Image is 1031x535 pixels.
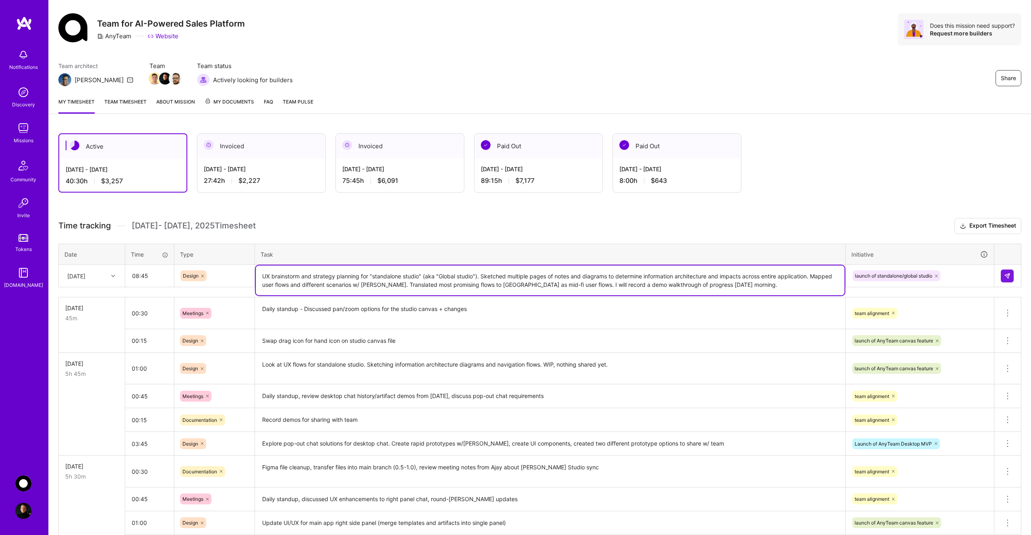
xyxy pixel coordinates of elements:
[960,222,966,230] i: icon Download
[101,177,123,185] span: $3,257
[182,393,203,399] span: Meetings
[481,165,596,173] div: [DATE] - [DATE]
[15,47,31,63] img: bell
[15,195,31,211] img: Invite
[15,475,31,491] img: AnyTeam: Team for AI-Powered Sales Platform
[855,365,933,371] span: launch of AnyTeam canvas feature
[342,176,458,185] div: 75:45 h
[59,244,125,265] th: Date
[1001,270,1014,282] div: null
[197,62,293,70] span: Team status
[182,310,203,316] span: Meetings
[70,141,79,150] img: Active
[1001,74,1016,82] span: Share
[182,441,198,447] span: Design
[67,272,85,280] div: [DATE]
[174,244,255,265] th: Type
[125,433,174,454] input: HH:MM
[147,32,178,40] a: Website
[651,176,667,185] span: $643
[125,330,174,351] input: HH:MM
[474,134,602,158] div: Paid Out
[15,84,31,100] img: discovery
[170,72,181,85] a: Team Member Avatar
[97,33,104,39] i: icon CompanyGray
[159,73,171,85] img: Team Member Avatar
[65,359,118,368] div: [DATE]
[104,97,147,114] a: Team timesheet
[59,134,186,159] div: Active
[160,72,170,85] a: Team Member Avatar
[58,221,111,231] span: Time tracking
[182,417,217,423] span: Documentation
[58,73,71,86] img: Team Architect
[238,176,260,185] span: $2,227
[14,156,33,175] img: Community
[197,134,325,158] div: Invoiced
[256,512,845,534] textarea: Update UI/UX for main app right side panel (merge templates and artifacts into single panel)
[17,211,30,220] div: Invite
[15,503,31,519] img: User Avatar
[9,63,38,71] div: Notifications
[904,20,923,39] img: Avatar
[131,250,168,259] div: Time
[12,100,35,109] div: Discovery
[149,62,181,70] span: Team
[10,175,36,184] div: Community
[182,496,203,502] span: Meetings
[125,358,174,379] input: HH:MM
[481,140,491,150] img: Paid Out
[855,496,889,502] span: team alignment
[855,273,932,279] span: launch of standalone/global studio
[66,165,180,174] div: [DATE] - [DATE]
[58,13,87,42] img: Company Logo
[132,221,256,231] span: [DATE] - [DATE] , 2025 Timesheet
[125,303,174,324] input: HH:MM
[855,310,889,316] span: team alignment
[19,234,28,242] img: tokens
[111,274,115,278] i: icon Chevron
[183,273,199,279] span: Design
[15,245,32,253] div: Tokens
[256,433,845,455] textarea: Explore pop-out chat solutions for desktop chat. Create rapid prototypes w/[PERSON_NAME], create ...
[855,469,889,475] span: team alignment
[954,218,1021,234] button: Export Timesheet
[170,73,182,85] img: Team Member Avatar
[149,72,160,85] a: Team Member Avatar
[855,417,889,423] span: team alignment
[283,99,313,105] span: Team Pulse
[204,165,319,173] div: [DATE] - [DATE]
[58,97,95,114] a: My timesheet
[182,520,198,526] span: Design
[855,520,933,526] span: launch of AnyTeam canvas feature
[204,176,319,185] div: 27:42 h
[65,462,118,471] div: [DATE]
[156,97,195,114] a: About Mission
[256,330,845,352] textarea: Swap drag icon for hand icon on studio canvas file
[204,140,213,150] img: Invoiced
[205,97,254,114] a: My Documents
[97,19,245,29] h3: Team for AI-Powered Sales Platform
[256,456,845,487] textarea: Figma file cleanup, transfer files into main branch (0.5-1.0), review meeting notes from Ajay abo...
[1004,273,1010,279] img: Submit
[16,16,32,31] img: logo
[619,176,735,185] div: 8:00 h
[182,469,217,475] span: Documentation
[256,265,845,295] textarea: UX brainstorm and strategy planning for "standalone studio" (aka "Global studio"). Sketched multi...
[65,304,118,312] div: [DATE]
[65,314,118,322] div: 45m
[930,29,1015,37] div: Request more builders
[283,97,313,114] a: Team Pulse
[14,136,33,145] div: Missions
[481,176,596,185] div: 89:15 h
[205,97,254,106] span: My Documents
[182,338,198,344] span: Design
[182,365,198,371] span: Design
[75,76,124,84] div: [PERSON_NAME]
[855,441,932,447] span: Launch of AnyTeam Desktop MVP
[619,140,629,150] img: Paid Out
[97,32,131,40] div: AnyTeam
[15,120,31,136] img: teamwork
[66,177,180,185] div: 40:30 h
[149,73,161,85] img: Team Member Avatar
